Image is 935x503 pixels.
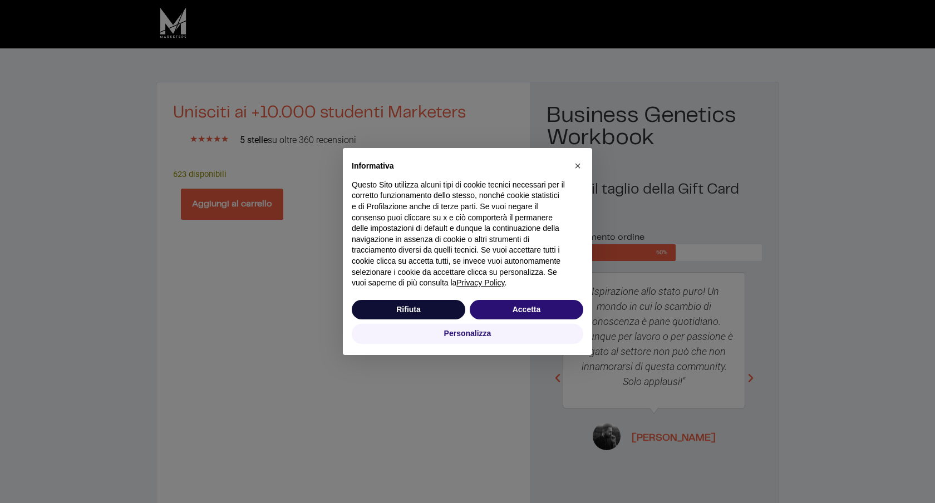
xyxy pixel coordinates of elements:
button: Personalizza [352,324,583,344]
a: Privacy Policy [456,278,504,287]
h2: Informativa [352,161,565,171]
button: Rifiuta [352,300,465,320]
iframe: Customerly Messenger Launcher [9,460,42,493]
span: × [574,160,581,172]
button: Chiudi questa informativa [569,157,587,175]
p: Questo Sito utilizza alcuni tipi di cookie tecnici necessari per il corretto funzionamento dello ... [352,180,565,289]
button: Accetta [470,300,583,320]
